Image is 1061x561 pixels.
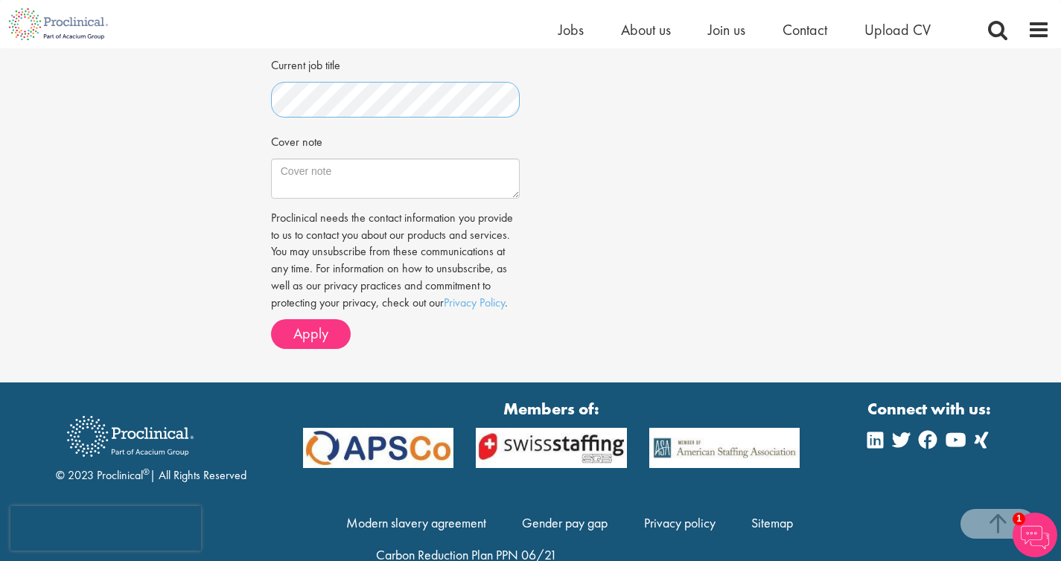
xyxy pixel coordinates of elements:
img: Proclinical Recruitment [56,405,205,467]
img: APSCo [638,428,811,468]
p: Proclinical needs the contact information you provide to us to contact you about our products and... [271,210,520,312]
a: Privacy policy [644,514,716,531]
img: APSCo [465,428,637,468]
a: Contact [783,20,827,39]
span: 1 [1013,513,1025,525]
a: Sitemap [751,514,793,531]
a: Modern slavery agreement [346,514,486,531]
a: Join us [708,20,745,39]
strong: Members of: [303,397,800,420]
iframe: reCAPTCHA [10,506,201,551]
a: Jobs [558,20,584,39]
img: APSCo [292,428,465,468]
a: About us [621,20,671,39]
label: Current job title [271,52,340,74]
strong: Connect with us: [867,397,994,420]
button: Apply [271,319,351,349]
img: Chatbot [1013,513,1057,557]
a: Gender pay gap [522,514,608,531]
label: Cover note [271,129,322,151]
span: Apply [293,324,328,343]
a: Privacy Policy [444,295,505,310]
div: © 2023 Proclinical | All Rights Reserved [56,405,246,484]
a: Upload CV [864,20,931,39]
sup: ® [143,466,150,478]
